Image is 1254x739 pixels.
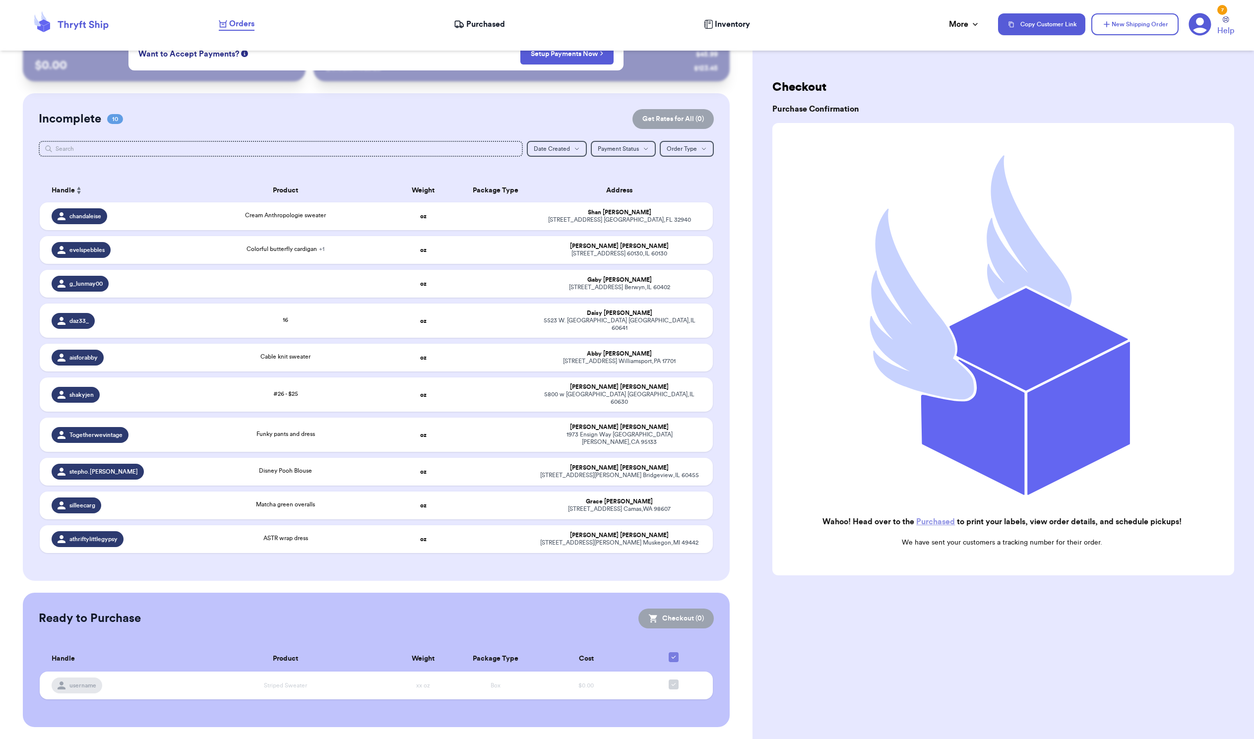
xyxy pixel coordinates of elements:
[538,431,701,446] div: 1973 Ensign Way [GEOGRAPHIC_DATA][PERSON_NAME] , CA 95133
[52,654,75,664] span: Handle
[696,50,718,60] div: $ 45.99
[420,281,427,287] strong: oz
[704,18,750,30] a: Inventory
[69,354,98,362] span: aisforabby
[69,501,95,509] span: silleecarg
[538,472,701,479] div: [STREET_ADDRESS][PERSON_NAME] Bridgeview , IL 60455
[1091,13,1179,35] button: New Shipping Order
[229,18,254,30] span: Orders
[454,18,505,30] a: Purchased
[420,247,427,253] strong: oz
[420,355,427,361] strong: oz
[259,468,312,474] span: Disney Pooh Blouse
[459,179,532,202] th: Package Type
[185,646,387,672] th: Product
[772,79,1234,95] h2: Checkout
[538,391,701,406] div: 5800 w [GEOGRAPHIC_DATA] [GEOGRAPHIC_DATA] , IL 60630
[69,280,103,288] span: g_lunmay00
[263,535,308,541] span: ASTR wrap dress
[264,682,307,688] span: Striped Sweater
[185,179,387,202] th: Product
[780,516,1224,528] h2: Wahoo! Head over to the to print your labels, view order details, and schedule pickups!
[35,58,294,73] p: $ 0.00
[1189,13,1211,36] a: 7
[319,246,324,252] span: + 1
[420,213,427,219] strong: oz
[69,681,96,689] span: username
[69,212,101,220] span: chandaleise
[387,646,459,672] th: Weight
[780,538,1224,548] p: We have sent your customers a tracking number for their order.
[598,146,639,152] span: Payment Status
[75,185,83,196] button: Sort ascending
[660,141,714,157] button: Order Type
[466,18,505,30] span: Purchased
[538,539,701,547] div: [STREET_ADDRESS][PERSON_NAME] Muskegon , MI 49442
[949,18,980,30] div: More
[591,141,656,157] button: Payment Status
[1217,5,1227,15] div: 7
[387,179,459,202] th: Weight
[538,505,701,513] div: [STREET_ADDRESS] Camas , WA 98607
[459,646,532,672] th: Package Type
[538,216,701,224] div: [STREET_ADDRESS] [GEOGRAPHIC_DATA] , FL 32940
[245,212,326,218] span: Cream Anthropologie sweater
[69,468,138,476] span: stepho.[PERSON_NAME]
[538,498,701,505] div: Grace [PERSON_NAME]
[52,185,75,196] span: Handle
[538,424,701,431] div: [PERSON_NAME] [PERSON_NAME]
[39,111,101,127] h2: Incomplete
[256,431,315,437] span: Funky pants and dress
[107,114,123,124] span: 10
[538,250,701,257] div: [STREET_ADDRESS] 60130 , IL 60130
[138,48,239,60] span: Want to Accept Payments?
[283,317,288,323] span: 16
[538,350,701,358] div: Abby [PERSON_NAME]
[420,536,427,542] strong: oz
[416,682,430,688] span: xx oz
[538,317,701,332] div: 5523 W. [GEOGRAPHIC_DATA] [GEOGRAPHIC_DATA] , IL 60641
[638,609,714,628] button: Checkout (0)
[532,646,640,672] th: Cost
[538,309,701,317] div: Daisy [PERSON_NAME]
[69,317,89,325] span: daz33_
[39,611,141,626] h2: Ready to Purchase
[420,502,427,508] strong: oz
[538,276,701,284] div: Gaby [PERSON_NAME]
[69,246,105,254] span: evelspebbles
[69,431,123,439] span: Togetherwevintage
[219,18,254,31] a: Orders
[491,682,501,688] span: Box
[534,146,570,152] span: Date Created
[69,535,118,543] span: athriftylittlegypsy
[998,13,1085,35] button: Copy Customer Link
[538,464,701,472] div: [PERSON_NAME] [PERSON_NAME]
[667,146,697,152] span: Order Type
[260,354,311,360] span: Cable knit sweater
[1217,25,1234,37] span: Help
[538,358,701,365] div: [STREET_ADDRESS] Williamsport , PA 17701
[531,49,604,59] a: Setup Payments Now
[420,318,427,324] strong: oz
[916,518,955,526] a: Purchased
[256,501,315,507] span: Matcha green overalls
[420,392,427,398] strong: oz
[39,141,523,157] input: Search
[772,103,1234,115] h3: Purchase Confirmation
[520,44,614,64] button: Setup Payments Now
[273,391,298,397] span: #26 - $25
[69,391,94,399] span: shakyjen
[247,246,324,252] span: Colorful butterfly cardigan
[694,63,718,73] div: $ 123.45
[538,532,701,539] div: [PERSON_NAME] [PERSON_NAME]
[538,383,701,391] div: [PERSON_NAME] [PERSON_NAME]
[527,141,587,157] button: Date Created
[420,432,427,438] strong: oz
[1217,16,1234,37] a: Help
[532,179,713,202] th: Address
[538,243,701,250] div: [PERSON_NAME] [PERSON_NAME]
[538,284,701,291] div: [STREET_ADDRESS] Berwyn , IL 60402
[578,682,594,688] span: $0.00
[420,469,427,475] strong: oz
[538,209,701,216] div: Shan [PERSON_NAME]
